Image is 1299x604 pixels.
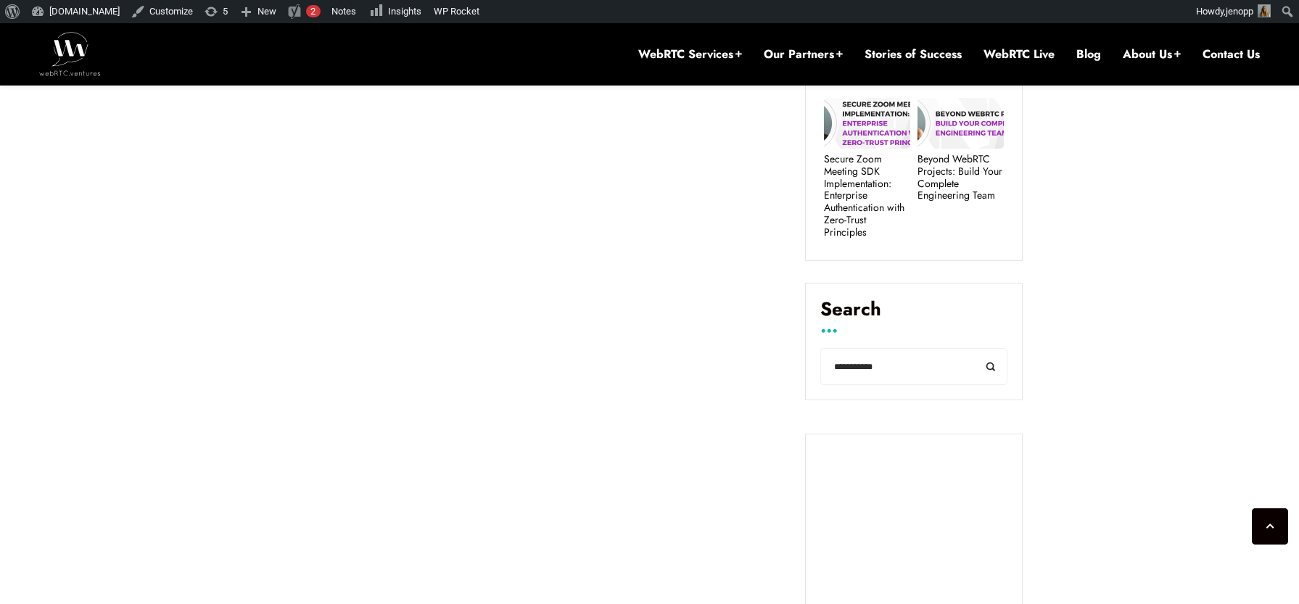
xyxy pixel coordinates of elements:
[1076,46,1101,62] a: Blog
[917,153,1004,202] a: Beyond WebRTC Projects: Build Your Complete Engineering Team
[39,32,101,75] img: WebRTC.ventures
[1226,6,1253,17] span: jenopp
[1123,46,1181,62] a: About Us
[824,153,910,239] a: Secure Zoom Meeting SDK Implementation: Enterprise Authentication with Zero-Trust Principles
[975,348,1007,385] button: Search
[764,46,843,62] a: Our Partners
[983,46,1055,62] a: WebRTC Live
[865,46,962,62] a: Stories of Success
[820,298,1007,331] label: Search
[1203,46,1260,62] a: Contact Us
[824,51,910,87] a: Integrating Telephony into Telehealth Solutions
[917,51,1004,87] a: Watch WebRTC Live #105: Live from RTC.ON 2025
[310,6,316,17] span: 2
[638,46,742,62] a: WebRTC Services
[388,6,421,17] span: Insights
